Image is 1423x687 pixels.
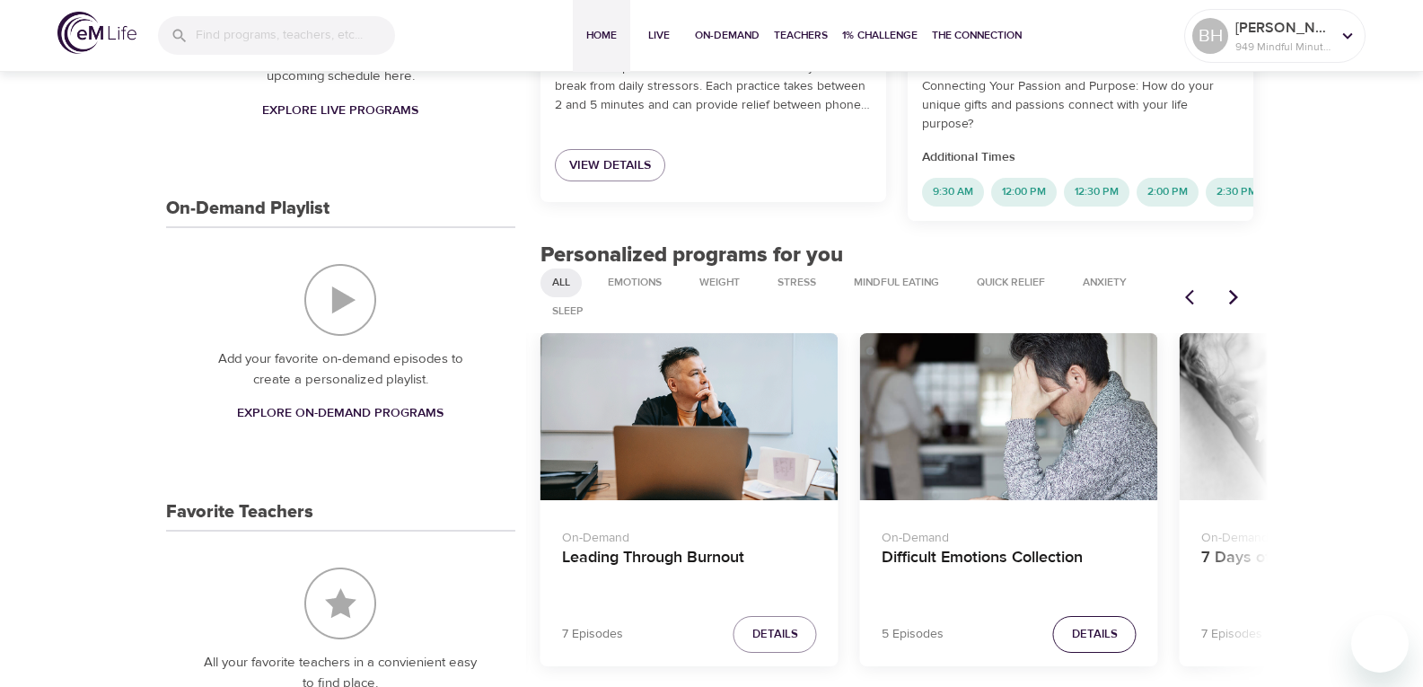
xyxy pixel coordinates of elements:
span: Live [637,26,681,45]
button: Difficult Emotions Collection [860,333,1158,501]
span: 12:00 PM [991,184,1057,199]
span: The Connection [932,26,1022,45]
span: All [541,275,581,290]
span: Stress [767,275,827,290]
span: Weight [689,275,751,290]
span: View Details [569,154,651,177]
img: Favorite Teachers [304,568,376,639]
span: Details [752,624,798,645]
span: 2:30 PM [1206,184,1268,199]
a: View Details [555,149,665,182]
span: 9:30 AM [922,184,984,199]
span: Home [580,26,623,45]
div: 12:00 PM [991,178,1057,207]
span: On-Demand [695,26,760,45]
div: 2:00 PM [1137,178,1199,207]
p: On-Demand [562,522,817,548]
div: Stress [766,269,828,297]
p: On-Demand [882,522,1137,548]
span: Quick Relief [966,275,1056,290]
span: 12:30 PM [1064,184,1129,199]
div: Emotions [596,269,673,297]
span: Details [1072,624,1118,645]
p: Add your favorite on-demand episodes to create a personalized playlist. [202,349,479,390]
span: Teachers [774,26,828,45]
div: Weight [688,269,751,297]
span: Anxiety [1072,275,1138,290]
div: Anxiety [1071,269,1138,297]
div: BH [1192,18,1228,54]
button: Details [733,616,817,653]
h4: Difficult Emotions Collection [882,548,1137,591]
img: On-Demand Playlist [304,264,376,336]
span: Emotions [597,275,672,290]
span: Sleep [541,304,594,319]
div: Sleep [540,297,595,326]
h3: On-Demand Playlist [166,198,329,219]
h2: Personalized programs for you [540,242,1254,269]
iframe: Button to launch messaging window [1351,615,1409,673]
p: 949 Mindful Minutes [1235,39,1331,55]
button: Previous items [1174,277,1214,317]
div: 9:30 AM [922,178,984,207]
span: Explore On-Demand Programs [237,402,444,425]
span: Explore Live Programs [262,100,418,122]
a: Explore Live Programs [255,94,426,128]
div: All [540,269,582,297]
div: 12:30 PM [1064,178,1129,207]
span: 1% Challenge [842,26,918,45]
p: [PERSON_NAME] [1235,17,1331,39]
h4: Leading Through Burnout [562,548,817,591]
button: Details [1053,616,1137,653]
p: Connecting Your Passion and Purpose: How do your unique gifts and passions connect with your life... [922,77,1239,134]
p: 7 Episodes [1201,625,1262,644]
p: Additional Times [922,148,1239,167]
p: 5 Episodes [882,625,944,644]
a: Explore On-Demand Programs [230,397,451,430]
p: These brief practices can be used whenever you need a break from daily stressors. Each practice t... [555,58,872,115]
div: Quick Relief [965,269,1057,297]
p: 7 Episodes [562,625,623,644]
img: logo [57,12,136,54]
div: Mindful Eating [842,269,951,297]
span: 2:00 PM [1137,184,1199,199]
input: Find programs, teachers, etc... [196,16,395,55]
button: Next items [1214,277,1253,317]
button: Leading Through Burnout [540,333,839,501]
h3: Favorite Teachers [166,502,313,523]
span: Mindful Eating [843,275,950,290]
div: 2:30 PM [1206,178,1268,207]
